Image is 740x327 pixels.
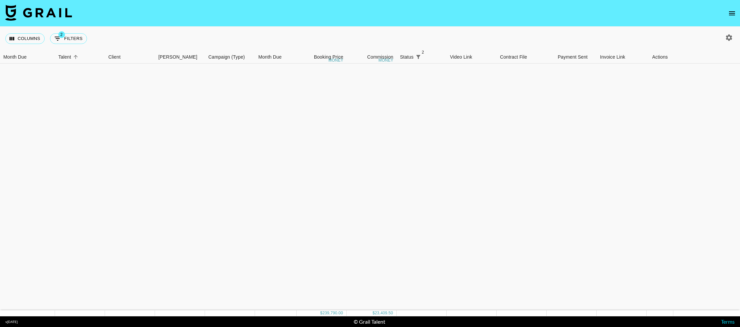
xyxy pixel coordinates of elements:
button: Show filters [414,52,423,62]
div: Contract File [500,51,527,64]
div: Month Due [3,51,27,64]
div: Campaign (Type) [205,51,255,64]
a: Terms [721,318,735,325]
div: money [378,58,393,62]
img: Grail Talent [5,5,72,21]
div: Video Link [447,51,497,64]
div: Contract File [497,51,547,64]
button: open drawer [725,7,739,20]
div: Invoice Link [597,51,647,64]
div: Talent [58,51,71,64]
div: Client [105,51,155,64]
div: Client [108,51,121,64]
div: Status [397,51,447,64]
div: Booker [155,51,205,64]
div: © Grail Talent [354,318,385,325]
button: Sort [71,52,80,62]
div: v [DATE] [5,320,18,324]
div: Commission [367,51,393,64]
div: Campaign (Type) [208,51,245,64]
div: Talent [55,51,105,64]
div: Actions [647,51,673,64]
span: 2 [420,49,426,56]
div: Payment Sent [547,51,597,64]
div: 2 active filters [414,52,423,62]
div: Actions [652,51,668,64]
button: Select columns [5,33,45,44]
div: $ [320,310,323,316]
span: 2 [58,31,65,38]
button: Sort [423,52,432,62]
div: Payment Sent [558,51,588,64]
div: money [328,58,343,62]
div: Month Due [255,51,297,64]
div: Status [400,51,414,64]
div: Month Due [258,51,282,64]
div: $ [372,310,375,316]
div: Video Link [450,51,472,64]
div: Booking Price [314,51,343,64]
div: 239,790.00 [322,310,343,316]
div: 23,409.50 [375,310,393,316]
div: Invoice Link [600,51,625,64]
button: Show filters [50,33,87,44]
div: [PERSON_NAME] [158,51,197,64]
